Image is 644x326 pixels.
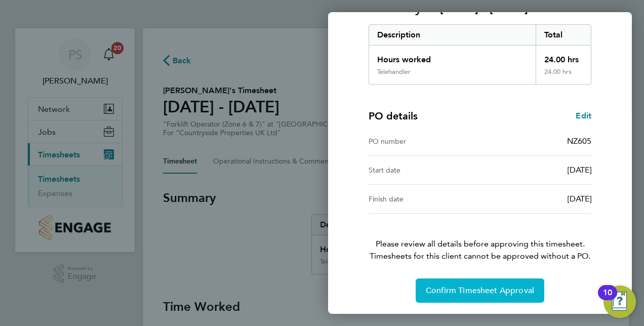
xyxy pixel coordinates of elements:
[536,25,591,45] div: Total
[369,135,480,147] div: PO number
[369,109,418,123] h4: PO details
[356,214,603,262] p: Please review all details before approving this timesheet.
[369,25,536,45] div: Description
[536,68,591,84] div: 24.00 hrs
[426,286,534,296] span: Confirm Timesheet Approval
[377,68,411,76] div: Telehandler
[603,293,612,306] div: 10
[567,136,591,146] span: NZ605
[356,250,603,262] span: Timesheets for this client cannot be approved without a PO.
[369,46,536,68] div: Hours worked
[369,24,591,85] div: Summary of 04 - 10 Aug 2025
[536,46,591,68] div: 24.00 hrs
[576,111,591,120] span: Edit
[480,164,591,176] div: [DATE]
[369,193,480,205] div: Finish date
[480,193,591,205] div: [DATE]
[576,110,591,122] a: Edit
[369,164,480,176] div: Start date
[416,278,544,303] button: Confirm Timesheet Approval
[603,286,636,318] button: Open Resource Center, 10 new notifications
